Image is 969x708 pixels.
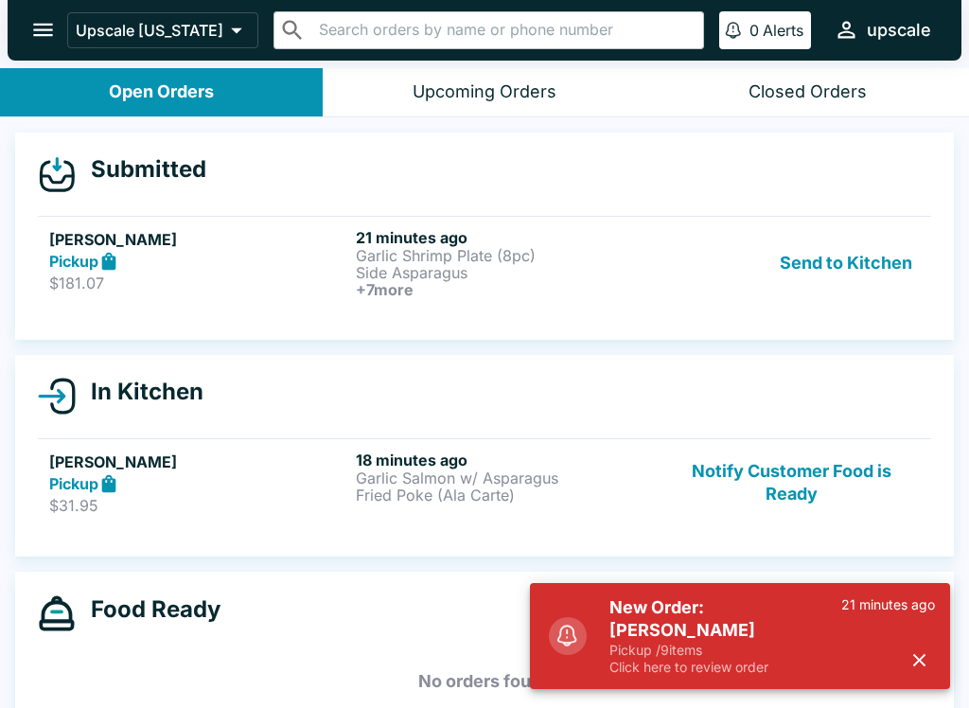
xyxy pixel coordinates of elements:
[49,451,348,473] h5: [PERSON_NAME]
[609,596,841,642] h5: New Order: [PERSON_NAME]
[19,6,67,54] button: open drawer
[67,12,258,48] button: Upscale [US_STATE]
[749,21,759,40] p: 0
[76,595,220,624] h4: Food Ready
[763,21,803,40] p: Alerts
[38,438,931,527] a: [PERSON_NAME]Pickup$31.9518 minutes agoGarlic Salmon w/ AsparagusFried Poke (Ala Carte)Notify Cus...
[841,596,935,613] p: 21 minutes ago
[76,155,206,184] h4: Submitted
[413,81,556,103] div: Upcoming Orders
[356,228,655,247] h6: 21 minutes ago
[76,378,203,406] h4: In Kitchen
[356,247,655,264] p: Garlic Shrimp Plate (8pc)
[356,281,655,298] h6: + 7 more
[38,216,931,310] a: [PERSON_NAME]Pickup$181.0721 minutes agoGarlic Shrimp Plate (8pc)Side Asparagus+7moreSend to Kitchen
[49,274,348,292] p: $181.07
[356,469,655,487] p: Garlic Salmon w/ Asparagus
[49,496,348,515] p: $31.95
[76,21,223,40] p: Upscale [US_STATE]
[749,81,867,103] div: Closed Orders
[49,474,98,493] strong: Pickup
[356,264,655,281] p: Side Asparagus
[313,17,696,44] input: Search orders by name or phone number
[663,451,920,516] button: Notify Customer Food is Ready
[609,659,841,676] p: Click here to review order
[772,228,920,298] button: Send to Kitchen
[49,252,98,271] strong: Pickup
[109,81,214,103] div: Open Orders
[609,642,841,659] p: Pickup / 9 items
[826,9,939,50] button: upscale
[867,19,931,42] div: upscale
[49,228,348,251] h5: [PERSON_NAME]
[356,451,655,469] h6: 18 minutes ago
[356,487,655,504] p: Fried Poke (Ala Carte)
